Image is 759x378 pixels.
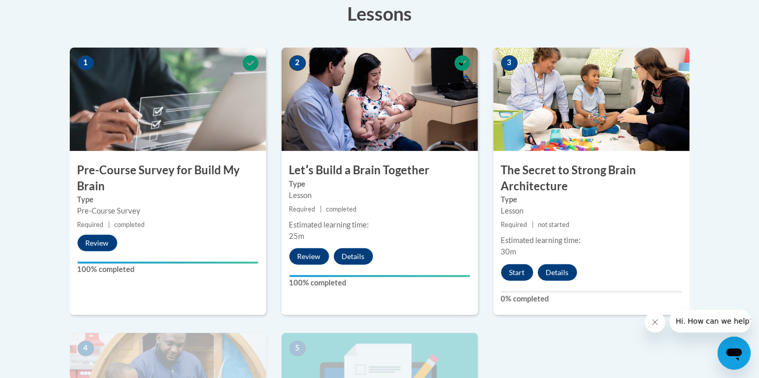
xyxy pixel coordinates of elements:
span: not started [538,221,569,229]
div: Estimated learning time: [501,235,682,246]
div: Lesson [501,205,682,217]
h3: Letʹs Build a Brain Together [282,162,478,178]
button: Details [334,248,373,265]
div: Lesson [289,190,470,201]
h3: Pre-Course Survey for Build My Brain [70,162,266,194]
button: Start [501,264,533,281]
img: Course Image [493,48,690,151]
span: 5 [289,341,306,356]
span: Hi. How can we help? [6,7,84,16]
iframe: Button to launch messaging window [718,337,751,370]
iframe: Message from company [670,310,751,332]
span: | [532,221,534,229]
label: 100% completed [289,277,470,289]
span: 2 [289,55,306,71]
label: Type [289,178,470,190]
span: completed [114,221,145,229]
label: Type [78,194,258,205]
button: Details [538,264,577,281]
span: completed [326,205,357,213]
span: Required [78,221,104,229]
h3: Lessons [70,1,690,26]
span: 4 [78,341,94,356]
label: 100% completed [78,264,258,275]
button: Review [78,235,117,251]
span: | [320,205,322,213]
div: Your progress [289,275,470,277]
span: Required [289,205,316,213]
div: Estimated learning time: [289,219,470,231]
img: Course Image [282,48,478,151]
button: Review [289,248,329,265]
span: Required [501,221,528,229]
img: Course Image [70,48,266,151]
span: 3 [501,55,518,71]
label: Type [501,194,682,205]
div: Your progress [78,262,258,264]
span: 30m [501,247,517,256]
iframe: Close message [645,312,665,332]
div: Pre-Course Survey [78,205,258,217]
span: 1 [78,55,94,71]
span: 25m [289,232,305,240]
h3: The Secret to Strong Brain Architecture [493,162,690,194]
span: | [108,221,110,229]
label: 0% completed [501,293,682,305]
